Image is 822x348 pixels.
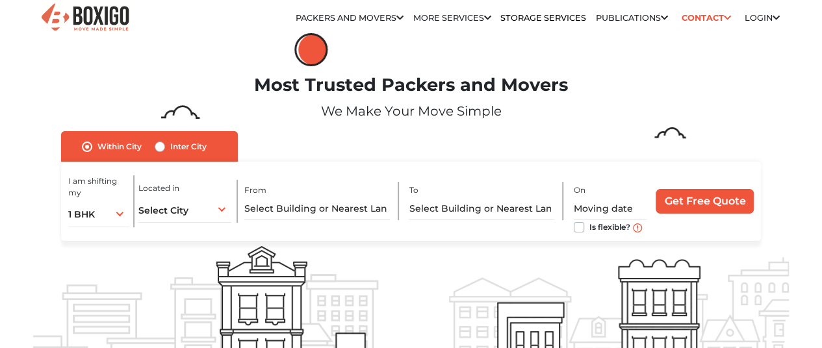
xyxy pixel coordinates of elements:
[33,101,790,121] p: We Make Your Move Simple
[500,13,586,23] a: Storage Services
[413,13,491,23] a: More services
[574,184,585,196] label: On
[409,184,418,196] label: To
[596,13,668,23] a: Publications
[744,13,779,23] a: Login
[97,139,142,155] label: Within City
[677,8,735,28] a: Contact
[33,75,790,96] h1: Most Trusted Packers and Movers
[138,205,188,216] span: Select City
[68,208,95,220] span: 1 BHK
[656,189,754,214] input: Get Free Quote
[296,13,404,23] a: Packers and Movers
[40,2,131,34] img: Boxigo
[244,184,266,196] label: From
[68,175,130,199] label: I am shifting my
[138,182,179,194] label: Located in
[244,197,389,220] input: Select Building or Nearest Landmark
[633,223,642,232] img: move_date_info
[589,219,630,233] label: Is flexible?
[409,197,554,220] input: Select Building or Nearest Landmark
[170,139,207,155] label: Inter City
[574,197,647,220] input: Moving date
